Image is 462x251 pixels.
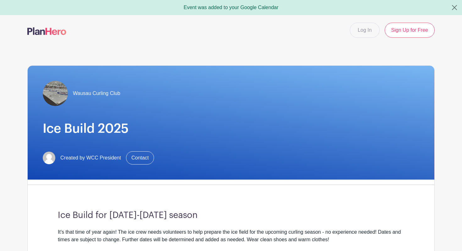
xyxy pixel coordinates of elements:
[43,121,419,136] h1: Ice Build 2025
[385,23,435,38] a: Sign Up for Free
[73,90,120,97] span: Wausau Curling Club
[58,210,404,221] h3: Ice Build for [DATE]-[DATE] season
[43,152,55,164] img: default-ce2991bfa6775e67f084385cd625a349d9dcbb7a52a09fb2fda1e96e2d18dcdb.png
[58,228,404,243] div: It's that time of year again! The ice crew needs volunteers to help prepare the ice field for the...
[27,27,66,35] img: logo-507f7623f17ff9eddc593b1ce0a138ce2505c220e1c5a4e2b4648c50719b7d32.svg
[60,154,121,162] span: Created by WCC President
[126,151,154,165] a: Contact
[350,23,379,38] a: Log In
[43,81,68,106] img: WCC%20ice%20field.jpg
